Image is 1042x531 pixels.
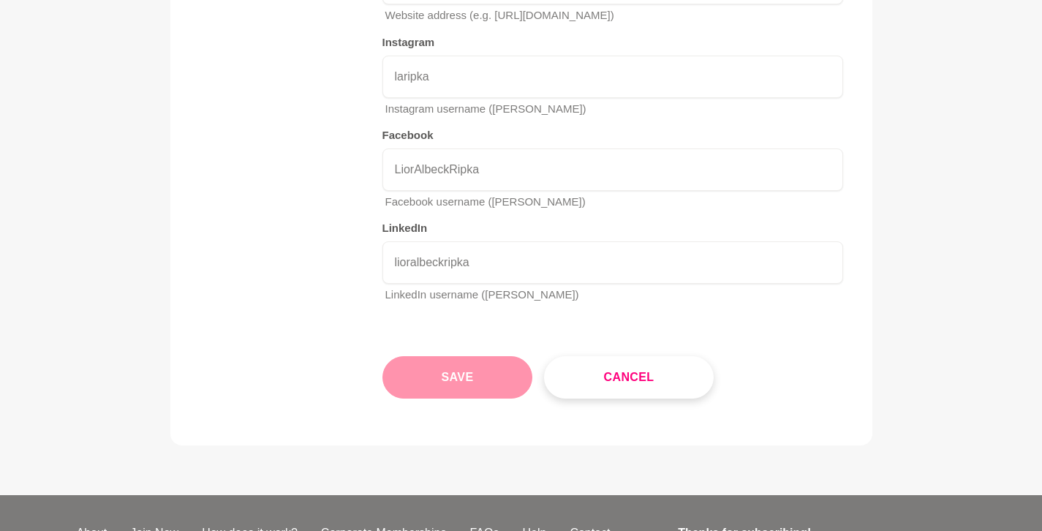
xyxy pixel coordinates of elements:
[382,36,843,50] h5: Instagram
[382,56,843,98] input: Instagram username
[385,194,843,211] p: Facebook username ([PERSON_NAME])
[385,7,843,24] p: Website address (e.g. [URL][DOMAIN_NAME])
[382,129,843,143] h5: Facebook
[382,148,843,191] input: Facebook username
[382,241,843,284] input: LinkedIn username
[382,222,843,236] h5: LinkedIn
[544,356,713,399] button: Cancel
[385,101,843,118] p: Instagram username ([PERSON_NAME])
[385,287,843,304] p: LinkedIn username ([PERSON_NAME])
[382,356,533,399] button: Save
